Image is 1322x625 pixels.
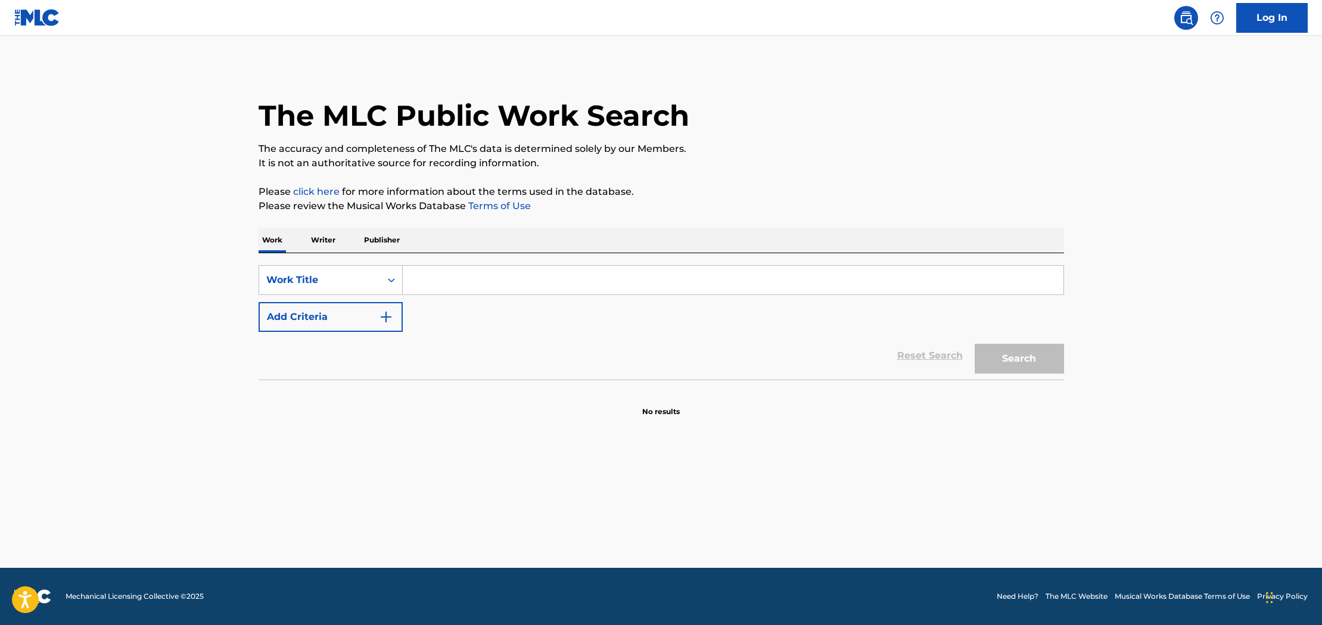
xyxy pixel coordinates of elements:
[1236,3,1308,33] a: Log In
[1179,11,1193,25] img: search
[1174,6,1198,30] a: Public Search
[642,392,680,417] p: No results
[14,589,51,604] img: logo
[266,273,374,287] div: Work Title
[379,310,393,324] img: 9d2ae6d4665cec9f34b9.svg
[1262,568,1322,625] iframe: Chat Widget
[259,199,1064,213] p: Please review the Musical Works Database
[66,591,204,602] span: Mechanical Licensing Collective © 2025
[1046,591,1108,602] a: The MLC Website
[1266,580,1273,615] div: Drag
[1205,6,1229,30] div: Help
[259,228,286,253] p: Work
[360,228,403,253] p: Publisher
[259,142,1064,156] p: The accuracy and completeness of The MLC's data is determined solely by our Members.
[259,302,403,332] button: Add Criteria
[1257,591,1308,602] a: Privacy Policy
[293,186,340,197] a: click here
[307,228,339,253] p: Writer
[259,98,689,133] h1: The MLC Public Work Search
[1210,11,1224,25] img: help
[466,200,531,212] a: Terms of Use
[997,591,1038,602] a: Need Help?
[14,9,60,26] img: MLC Logo
[259,265,1064,380] form: Search Form
[259,185,1064,199] p: Please for more information about the terms used in the database.
[259,156,1064,170] p: It is not an authoritative source for recording information.
[1115,591,1250,602] a: Musical Works Database Terms of Use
